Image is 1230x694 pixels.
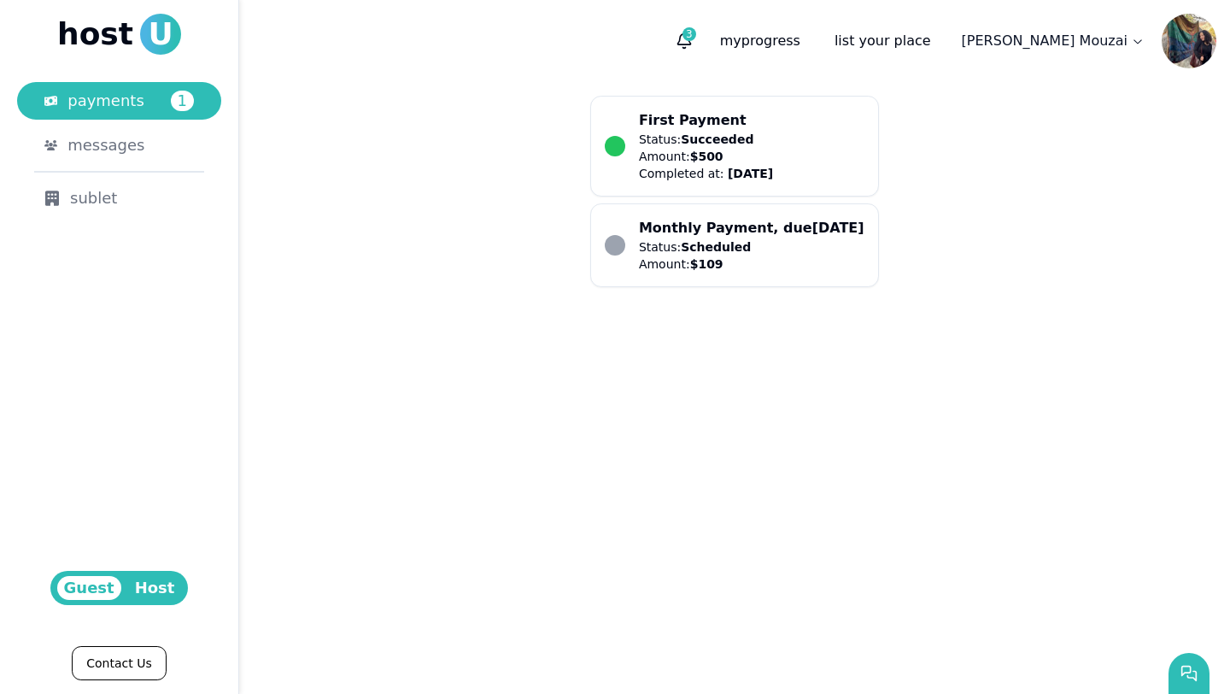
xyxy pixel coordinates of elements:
a: Contact Us [72,646,166,680]
p: Amount: [639,148,773,165]
p: Status: [639,238,751,256]
span: 1 [171,91,194,111]
p: progress [706,24,814,58]
span: Guest [57,576,121,600]
a: list your place [821,24,945,58]
span: $ 500 [690,150,723,163]
a: messages [17,126,221,164]
a: sublet [17,179,221,217]
span: Scheduled [681,240,751,254]
span: host [57,17,133,51]
p: Status: [639,131,773,148]
h2: First Payment [639,110,864,131]
span: [DATE] [812,220,864,236]
p: [PERSON_NAME] Mouzai [962,31,1127,51]
span: Succeeded [681,132,753,146]
span: messages [67,133,144,157]
span: Host [128,576,182,600]
a: payments1 [17,82,221,120]
span: Monthly Payment, due [639,220,864,236]
p: Completed at: [639,165,773,182]
a: Monthly Payment, due[DATE]Status:ScheduledAmount:$109 [590,203,879,287]
button: 3 [669,26,700,56]
a: [PERSON_NAME] Mouzai [952,24,1155,58]
p: Amount: [639,256,751,273]
span: 3 [682,27,696,41]
span: payments [67,89,144,113]
span: $ 109 [690,257,723,271]
span: my [720,32,741,49]
a: hostU [57,14,181,55]
span: U [140,14,181,55]
a: First PaymentStatus:SucceededAmount:$500Completed at: [DATE] [590,96,879,197]
div: sublet [44,186,194,210]
img: Sarah Mouzai avatar [1162,14,1216,68]
span: [DATE] [728,167,773,180]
